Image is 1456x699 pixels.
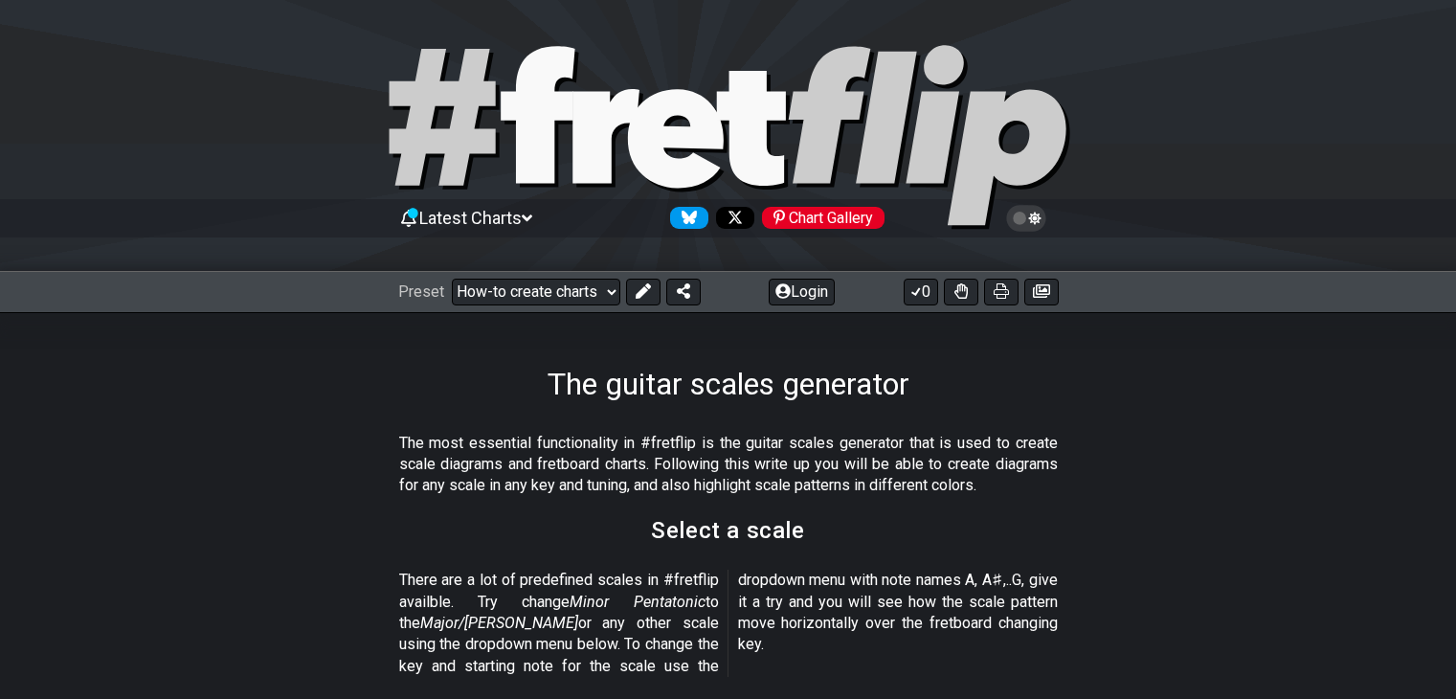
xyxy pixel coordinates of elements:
[666,279,701,305] button: Share Preset
[1016,210,1038,227] span: Toggle light / dark theme
[399,570,1058,677] p: There are a lot of predefined scales in #fretflip availble. Try change to the or any other scale ...
[754,207,885,229] a: #fretflip at Pinterest
[420,614,578,632] em: Major/[PERSON_NAME]
[452,279,620,305] select: Preset
[651,520,804,541] h2: Select a scale
[548,366,909,402] h1: The guitar scales generator
[570,593,705,611] em: Minor Pentatonic
[626,279,661,305] button: Edit Preset
[708,207,754,229] a: Follow #fretflip at X
[984,279,1019,305] button: Print
[904,279,938,305] button: 0
[398,282,444,301] span: Preset
[769,279,835,305] button: Login
[762,207,885,229] div: Chart Gallery
[1024,279,1059,305] button: Create image
[662,207,708,229] a: Follow #fretflip at Bluesky
[399,433,1058,497] p: The most essential functionality in #fretflip is the guitar scales generator that is used to crea...
[944,279,978,305] button: Toggle Dexterity for all fretkits
[419,208,522,228] span: Latest Charts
